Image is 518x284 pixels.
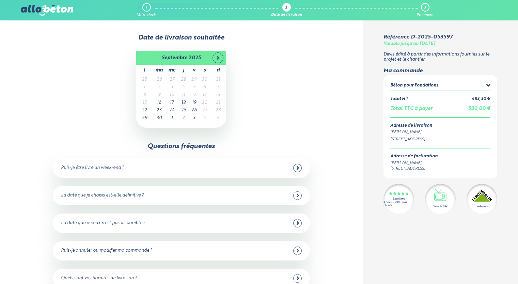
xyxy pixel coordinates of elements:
div: Excellent [393,198,405,201]
a: 2 Date de livraison [271,3,302,17]
td: 18 [178,99,189,107]
p: Devis édité à partir des informations fournies sur le projet et le chantier [383,52,498,62]
th: s [199,65,210,76]
div: [STREET_ADDRESS] [390,137,491,142]
td: 11 [178,91,189,99]
td: 12 [189,91,199,99]
div: La date que je choisis est-elle définitive ? [61,193,144,198]
td: 28 [210,107,226,114]
summary: Béton pour Fondations [390,82,491,91]
div: Vu à la télé [433,204,448,208]
div: 483,30 € [472,97,490,102]
td: 4 [178,83,189,91]
div: Votre devis [137,13,156,17]
td: 10 [166,91,178,99]
div: Puis-je être livré un week-end ? [61,165,124,171]
td: 29 [136,114,153,122]
div: Puis-je annuler ou modifier ma commande ? [61,248,152,253]
div: Référence D-2025-053597 [383,34,453,40]
span: 580,00 € [468,106,490,111]
td: 2 [178,114,189,122]
iframe: Help widget launcher [457,257,511,277]
td: 23 [153,107,166,114]
div: Questions fréquentes [147,143,215,150]
td: 8 [136,91,153,99]
td: 31 [210,76,226,84]
td: 15 [136,99,153,107]
th: v [189,65,199,76]
td: 22 [136,107,153,114]
th: d [210,65,226,76]
td: 30 [199,76,210,84]
div: Adresse de facturation [390,154,438,159]
td: 3 [189,114,199,122]
td: 2 [153,83,166,91]
td: 5 [189,83,199,91]
div: Béton pour Fondations [390,83,438,88]
th: ma [153,65,166,76]
div: Total TTC à payer [390,106,433,112]
td: 24 [166,107,178,114]
td: 21 [210,99,226,107]
a: 1 Votre devis [137,3,156,17]
td: 19 [189,99,199,107]
th: l [136,65,153,76]
td: 1 [166,114,178,122]
div: Quels sont vos horaires de livraison ? [61,276,137,281]
div: 3 [424,5,426,10]
td: 26 [189,107,199,114]
td: 4 [199,114,210,122]
td: 1 [136,83,153,91]
th: septembre 2025 [153,51,210,65]
div: [STREET_ADDRESS] [390,166,438,172]
td: 27 [166,76,178,84]
th: me [166,65,178,76]
div: [PERSON_NAME] [390,129,491,135]
td: 28 [178,76,189,84]
div: La date que je veux n'est pas disponible ? [61,221,145,226]
td: 16 [153,99,166,107]
td: 13 [199,91,210,99]
td: 25 [136,76,153,84]
td: 3 [166,83,178,91]
div: Adresse de livraison [390,123,491,128]
td: 26 [153,76,166,84]
td: 20 [199,99,210,107]
td: 5 [210,114,226,122]
td: 29 [189,76,199,84]
div: 4.7/5 sur 2300 avis clients [383,201,414,207]
div: Partenaire [475,204,489,208]
td: 30 [153,114,166,122]
div: Total HT [390,97,408,102]
div: Date de livraison [271,13,302,17]
div: Date de livraison souhaitée [21,34,342,42]
div: Paiement [417,13,434,17]
img: allobéton [21,5,73,16]
a: 3 Paiement [417,3,434,17]
div: [PERSON_NAME] [390,160,438,166]
td: 17 [166,99,178,107]
td: 14 [210,91,226,99]
td: 25 [178,107,189,114]
div: Valable jusqu'au [DATE] [383,42,435,47]
td: 7 [210,83,226,91]
div: 2 [285,6,287,10]
div: Ma commande [383,68,498,74]
th: j [178,65,189,76]
td: 6 [199,83,210,91]
td: 27 [199,107,210,114]
td: 9 [153,91,166,99]
div: 1 [146,5,147,10]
